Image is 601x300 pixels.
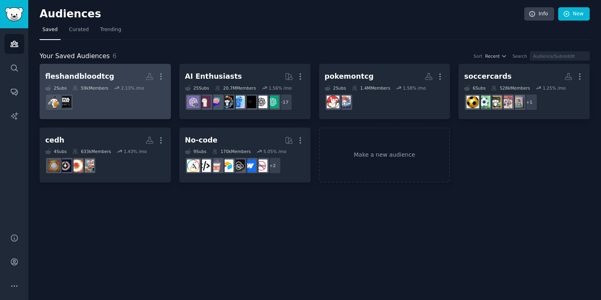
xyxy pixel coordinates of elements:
img: ChatGPT [266,96,279,108]
div: 2.13 % /mo [121,85,144,91]
div: 9 Sub s [185,149,206,154]
div: 5.05 % /mo [263,149,286,154]
img: NoCodeMovement [198,159,211,172]
img: footballcards [512,96,524,108]
div: 59k Members [72,85,108,91]
a: New [558,7,590,21]
button: Recent [485,53,507,59]
img: OpenAI [255,96,267,108]
img: ChatGPTPro [187,96,200,108]
span: 6 [113,52,117,60]
a: Trending [97,23,124,40]
a: Saved [40,23,61,40]
img: hockeycards [500,96,513,108]
div: Search [513,53,527,59]
div: 633k Members [72,149,111,154]
img: Airtable [221,159,233,172]
div: 170k Members [212,149,251,154]
input: Audience/Subreddit [530,51,590,61]
span: Trending [100,26,121,34]
img: LocalLLaMA [198,96,211,108]
a: Info [524,7,554,21]
a: soccercards6Subs528kMembers1.25% /mo+1footballcardshockeycardsbaseballcardssoccercardsoccercards [458,64,590,119]
a: pokemontcg2Subs1.4MMembers1.58% /moAI_AgentsPokemonTCG [319,64,450,119]
span: Your Saved Audiences [40,51,110,61]
div: 25 Sub s [185,85,209,91]
div: 1.58 % /mo [403,85,426,91]
img: ChatGPTPromptGenius [210,96,222,108]
a: Curated [66,23,92,40]
img: soccercard [478,96,490,108]
div: 2 Sub s [45,85,67,91]
div: 1.43 % /mo [124,149,147,154]
img: starwarsunlimited [59,96,71,108]
div: + 1 [521,94,538,111]
img: FleshandBloodTCG [48,96,60,108]
a: Make a new audience [319,128,450,183]
img: EDH [70,159,83,172]
div: + 17 [275,94,292,111]
span: Curated [69,26,89,34]
div: pokemontcg [325,71,374,82]
div: soccercards [464,71,511,82]
div: 1.25 % /mo [543,85,566,91]
span: Recent [485,53,500,59]
img: ArtificialInteligence [244,96,256,108]
img: OnePieceTCG [82,159,94,172]
img: Lorcana [59,159,71,172]
div: 1.4M Members [352,85,390,91]
h2: Audiences [40,8,524,21]
img: artificial [232,96,245,108]
div: AI Enthusiasts [185,71,242,82]
img: AI_Agents [338,96,351,108]
div: 2 Sub s [325,85,346,91]
img: aiArt [221,96,233,108]
div: No-code [185,135,218,145]
img: GummySearch logo [5,7,23,21]
img: nocode [255,159,267,172]
a: AI Enthusiasts25Subs20.7MMembers1.56% /mo+17ChatGPTOpenAIArtificialInteligenceartificialaiArtChat... [179,64,311,119]
a: cedh4Subs633kMembers1.43% /moOnePieceTCGEDHLorcanaCompetitiveEDH [40,128,171,183]
img: CompetitiveEDH [48,159,60,172]
img: soccercards [467,96,479,108]
div: 4 Sub s [45,149,67,154]
div: 528k Members [491,85,530,91]
a: fleshandbloodtcg2Subs59kMembers2.13% /mostarwarsunlimitedFleshandBloodTCG [40,64,171,119]
img: PokemonTCG [327,96,339,108]
span: Saved [42,26,58,34]
img: webflow [244,159,256,172]
img: nocodelowcode [210,159,222,172]
div: fleshandbloodtcg [45,71,114,82]
div: 20.7M Members [215,85,256,91]
a: No-code9Subs170kMembers5.05% /mo+2nocodewebflowNoCodeSaaSAirtablenocodelowcodeNoCodeMovementAdalo [179,128,311,183]
div: cedh [45,135,64,145]
div: Sort [474,53,483,59]
div: 6 Sub s [464,85,485,91]
img: baseballcards [489,96,502,108]
div: 1.56 % /mo [269,85,292,91]
div: + 2 [264,157,281,174]
img: NoCodeSaaS [232,159,245,172]
img: Adalo [187,159,200,172]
